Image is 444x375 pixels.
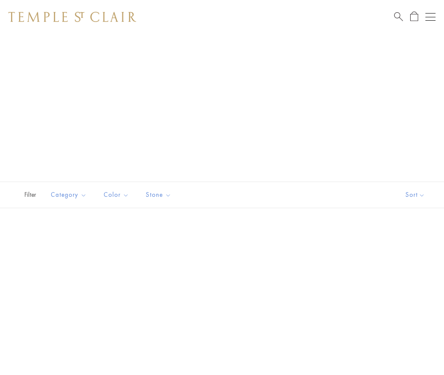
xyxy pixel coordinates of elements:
[386,182,444,208] button: Show sort by
[410,11,418,22] a: Open Shopping Bag
[142,190,178,200] span: Stone
[47,190,93,200] span: Category
[140,185,178,204] button: Stone
[425,12,436,22] button: Open navigation
[394,11,403,22] a: Search
[99,190,135,200] span: Color
[8,12,136,22] img: Temple St. Clair
[97,185,135,204] button: Color
[44,185,93,204] button: Category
